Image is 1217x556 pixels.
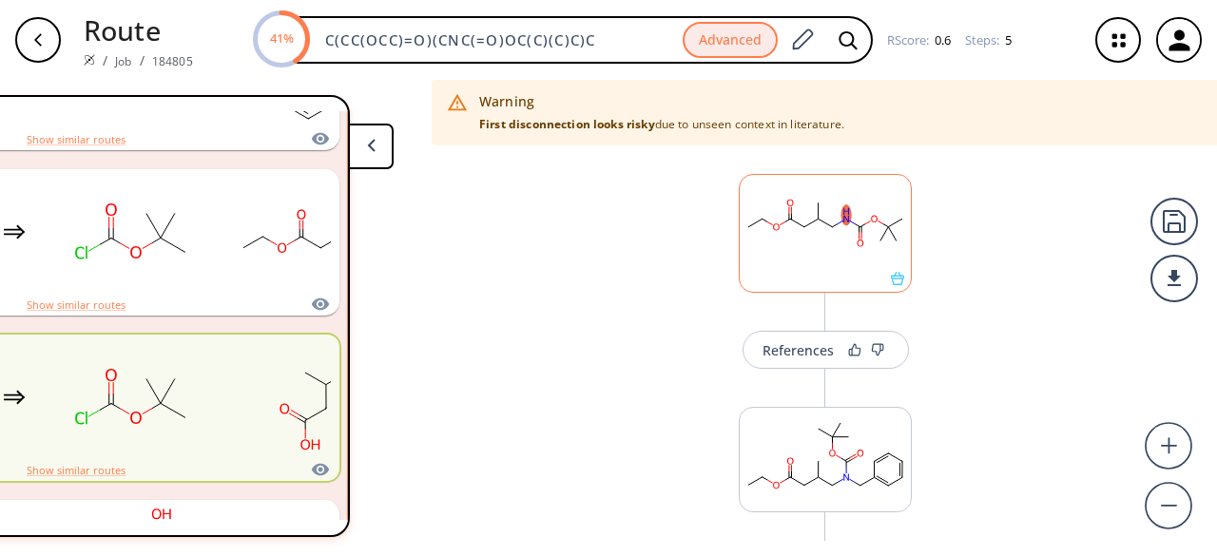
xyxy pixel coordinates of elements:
[27,131,126,148] button: Show similar routes
[740,175,911,272] svg: CCOC(=O)CC(C)CNC(=O)OC(C)(C)C
[740,408,911,505] svg: CCOC(=O)CC(C)CN(Cc1ccccc1)C(=O)OC(C)(C)C
[235,172,406,291] svg: CCOC(=O)CC(C)CN
[479,91,844,111] div: Warning
[683,22,778,59] button: Advanced
[743,331,909,369] button: References
[269,29,293,47] text: 41%
[27,297,126,314] button: Show similar routes
[887,34,951,47] div: RScore :
[84,54,95,66] img: Spaya logo
[235,337,406,456] svg: CC(CO)CC(=O)O
[115,53,131,69] a: Job
[1002,31,1012,48] span: 5
[932,31,951,48] span: 0.6
[965,34,1012,47] div: Steps :
[763,344,834,356] div: References
[479,116,655,132] strong: First disconnection looks risky
[314,30,683,49] input: Enter SMILES
[84,10,193,50] p: Route
[27,462,126,479] button: Show similar routes
[140,50,145,70] li: /
[45,172,216,291] svg: CC(C)(C)OC(=O)Cl
[45,337,216,456] svg: CC(C)(C)OC(=O)Cl
[152,53,193,69] a: 184805
[479,86,844,140] div: due to unseen context in literature.
[103,50,107,70] li: /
